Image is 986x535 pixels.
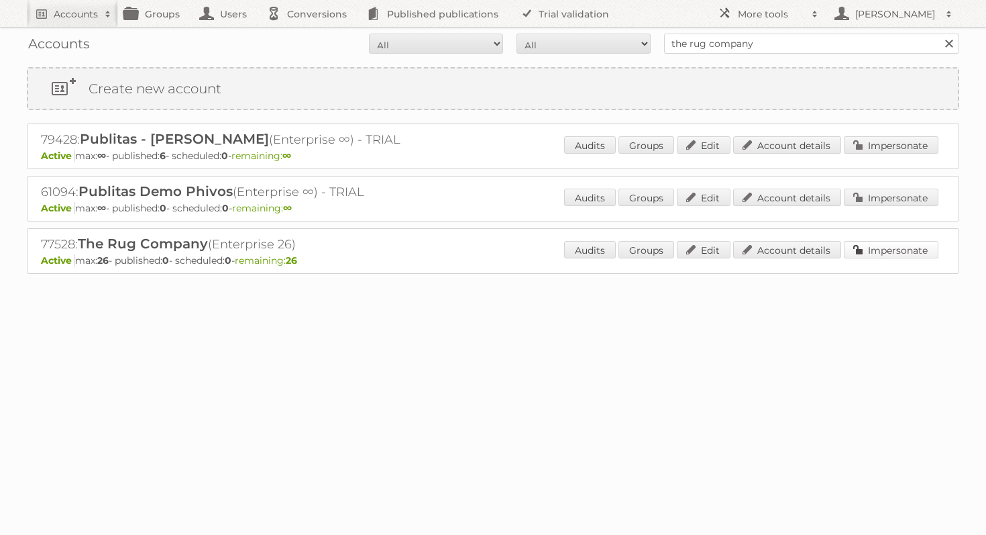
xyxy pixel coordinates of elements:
[231,150,291,162] span: remaining:
[618,136,674,154] a: Groups
[54,7,98,21] h2: Accounts
[41,236,510,253] h2: 77528: (Enterprise 26)
[618,189,674,206] a: Groups
[282,150,291,162] strong: ∞
[41,254,75,266] span: Active
[222,202,229,214] strong: 0
[286,254,297,266] strong: 26
[78,183,233,199] span: Publitas Demo Phivos
[564,189,616,206] a: Audits
[225,254,231,266] strong: 0
[41,150,75,162] span: Active
[41,202,75,214] span: Active
[41,150,945,162] p: max: - published: - scheduled: -
[733,241,841,258] a: Account details
[41,131,510,148] h2: 79428: (Enterprise ∞) - TRIAL
[162,254,169,266] strong: 0
[28,68,958,109] a: Create new account
[738,7,805,21] h2: More tools
[235,254,297,266] span: remaining:
[733,189,841,206] a: Account details
[618,241,674,258] a: Groups
[677,136,730,154] a: Edit
[80,131,269,147] span: Publitas - [PERSON_NAME]
[564,241,616,258] a: Audits
[97,202,106,214] strong: ∞
[844,241,938,258] a: Impersonate
[41,183,510,201] h2: 61094: (Enterprise ∞) - TRIAL
[160,150,166,162] strong: 6
[41,254,945,266] p: max: - published: - scheduled: -
[97,254,109,266] strong: 26
[41,202,945,214] p: max: - published: - scheduled: -
[160,202,166,214] strong: 0
[221,150,228,162] strong: 0
[78,236,208,252] span: The Rug Company
[852,7,939,21] h2: [PERSON_NAME]
[97,150,106,162] strong: ∞
[733,136,841,154] a: Account details
[844,189,938,206] a: Impersonate
[283,202,292,214] strong: ∞
[677,241,730,258] a: Edit
[564,136,616,154] a: Audits
[232,202,292,214] span: remaining:
[677,189,730,206] a: Edit
[844,136,938,154] a: Impersonate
